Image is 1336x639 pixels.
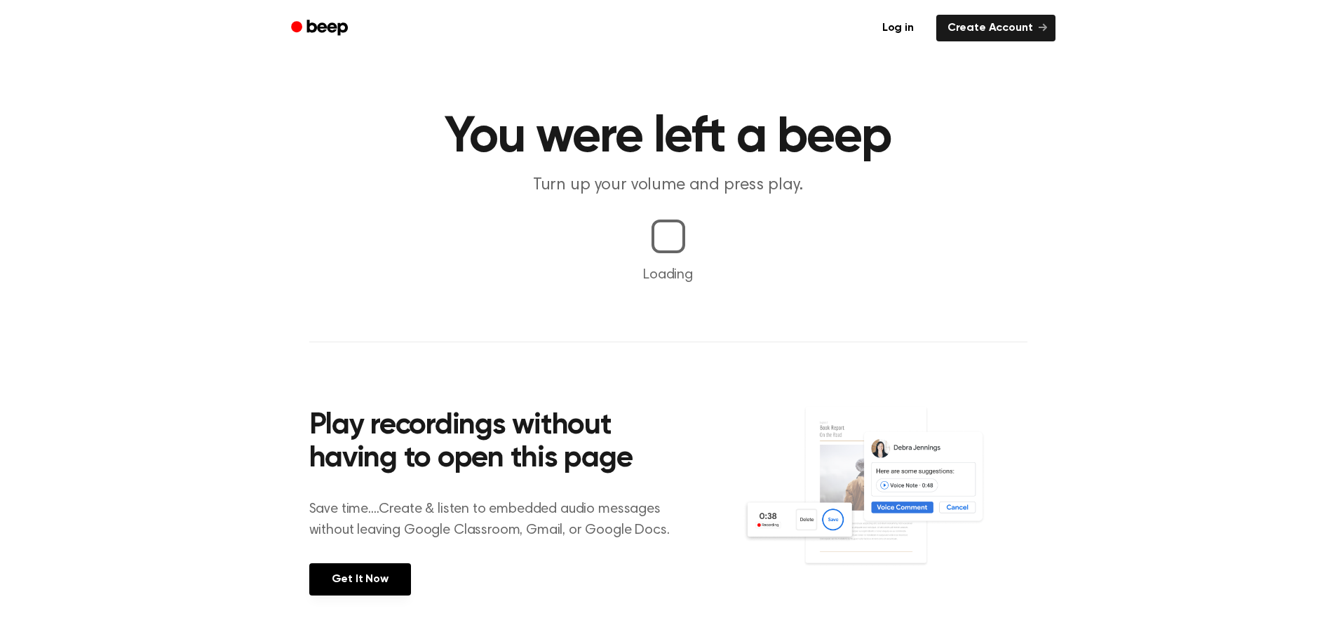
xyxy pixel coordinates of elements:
a: Create Account [936,15,1055,41]
p: Turn up your volume and press play. [399,174,938,197]
h2: Play recordings without having to open this page [309,410,687,476]
p: Save time....Create & listen to embedded audio messages without leaving Google Classroom, Gmail, ... [309,499,687,541]
a: Beep [281,15,360,42]
a: Log in [868,12,928,44]
img: Voice Comments on Docs and Recording Widget [743,405,1027,594]
p: Loading [17,264,1319,285]
h1: You were left a beep [309,112,1027,163]
a: Get It Now [309,563,411,596]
